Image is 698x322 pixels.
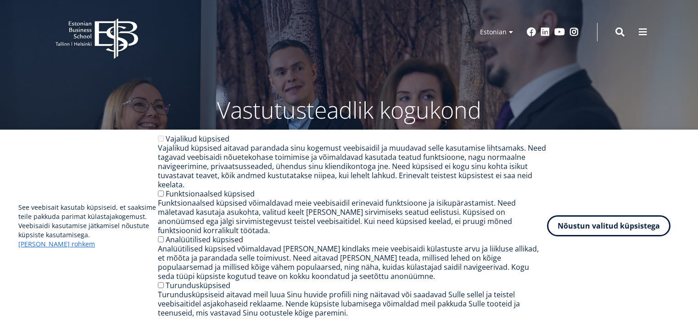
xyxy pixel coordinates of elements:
a: Instagram [570,27,579,37]
button: Nõustun valitud küpsistega [547,215,670,236]
label: Analüütilised küpsised [166,235,243,245]
div: Funktsionaalsed küpsised võimaldavad meie veebisaidil erinevaid funktsioone ja isikupärastamist. ... [158,198,547,235]
label: Funktsionaalsed küpsised [166,189,255,199]
a: [PERSON_NAME] rohkem [18,240,95,249]
label: Vajalikud küpsised [166,134,229,144]
label: Turundusküpsised [166,280,230,290]
p: Vastutusteadlik kogukond [106,96,592,124]
a: Youtube [554,27,565,37]
a: Facebook [527,27,536,37]
div: Turundusküpsiseid aitavad meil luua Sinu huvide profiili ning näitavad või saadavad Sulle sellel ... [158,290,547,317]
div: Vajalikud küpsised aitavad parandada sinu kogemust veebisaidil ja muudavad selle kasutamise lihts... [158,143,547,189]
div: Analüütilised küpsised võimaldavad [PERSON_NAME] kindlaks meie veebisaidi külastuste arvu ja liik... [158,244,547,281]
p: See veebisait kasutab küpsiseid, et saaksime teile pakkuda parimat külastajakogemust. Veebisaidi ... [18,203,158,249]
a: Linkedin [541,27,550,37]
